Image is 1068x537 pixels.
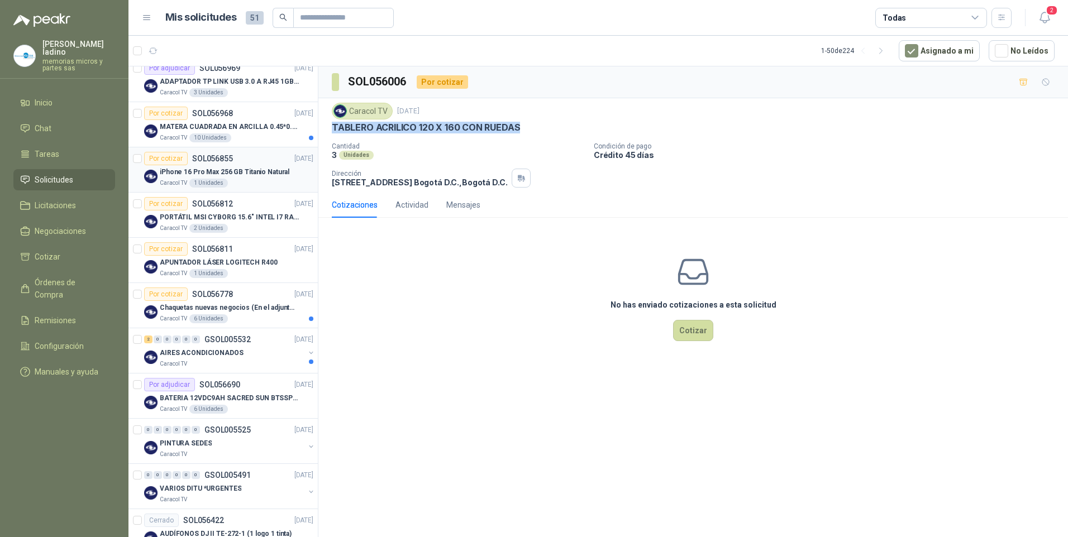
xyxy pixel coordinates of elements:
[163,426,171,434] div: 0
[160,393,299,404] p: BATERIA 12VDC9AH SACRED SUN BTSSP12-9HR
[899,40,980,61] button: Asignado a mi
[182,426,190,434] div: 0
[192,245,233,253] p: SOL056811
[192,471,200,479] div: 0
[144,441,158,454] img: Company Logo
[144,197,188,210] div: Por cotizar
[144,107,188,120] div: Por cotizar
[294,154,313,164] p: [DATE]
[160,438,212,449] p: PINTURA SEDES
[13,272,115,305] a: Órdenes de Compra
[35,366,98,378] span: Manuales y ayuda
[13,195,115,216] a: Licitaciones
[42,40,115,56] p: [PERSON_NAME] ladino
[144,468,316,504] a: 0 0 0 0 0 0 GSOL005491[DATE] Company LogoVARIOS DITU *URGENTESCaracol TV
[189,269,228,278] div: 1 Unidades
[594,142,1064,150] p: Condición de pago
[189,224,228,233] div: 2 Unidades
[14,45,35,66] img: Company Logo
[294,470,313,481] p: [DATE]
[246,11,264,25] span: 51
[673,320,713,341] button: Cotizar
[13,92,115,113] a: Inicio
[128,57,318,102] a: Por adjudicarSOL056969[DATE] Company LogoADAPTADOR TP LINK USB 3.0 A RJ45 1GB WINDOWSCaracol TV3 ...
[128,193,318,238] a: Por cotizarSOL056812[DATE] Company LogoPORTÁTIL MSI CYBORG 15.6" INTEL I7 RAM 32GB - 1 TB / Nvidi...
[154,335,162,343] div: 0
[35,122,51,135] span: Chat
[160,269,187,278] p: Caracol TV
[35,148,59,160] span: Tareas
[13,143,115,165] a: Tareas
[35,276,104,301] span: Órdenes de Compra
[13,13,70,27] img: Logo peakr
[199,64,240,72] p: SOL056969
[192,155,233,162] p: SOL056855
[144,486,158,500] img: Company Logo
[160,359,187,368] p: Caracol TV
[163,335,171,343] div: 0
[144,215,158,228] img: Company Logo
[154,471,162,479] div: 0
[204,426,251,434] p: GSOL005525
[160,88,187,97] p: Caracol TV
[144,333,316,368] a: 2 0 0 0 0 0 GSOL005532[DATE] Company LogoAIRES ACONDICIONADOSCaracol TV
[154,426,162,434] div: 0
[144,260,158,274] img: Company Logo
[417,75,468,89] div: Por cotizar
[163,471,171,479] div: 0
[160,167,289,178] p: iPhone 16 Pro Max 256 GB Titanio Natural
[35,97,53,109] span: Inicio
[144,170,158,183] img: Company Logo
[332,199,378,211] div: Cotizaciones
[144,514,179,527] div: Cerrado
[160,483,241,494] p: VARIOS DITU *URGENTES
[144,335,152,343] div: 2
[173,471,181,479] div: 0
[160,314,187,323] p: Caracol TV
[144,242,188,256] div: Por cotizar
[160,303,299,313] p: Chaquetas nuevas negocios (En el adjunto mas informacion)
[594,150,1064,160] p: Crédito 45 días
[189,88,228,97] div: 3 Unidades
[883,12,906,24] div: Todas
[128,373,318,419] a: Por adjudicarSOL056690[DATE] Company LogoBATERIA 12VDC9AH SACRED SUN BTSSP12-9HRCaracol TV6 Unidades
[144,351,158,364] img: Company Logo
[13,220,115,242] a: Negociaciones
[204,471,251,479] p: GSOL005491
[42,58,115,71] p: memorias micros y partes sas
[35,174,73,186] span: Solicitudes
[294,425,313,435] p: [DATE]
[332,142,585,150] p: Cantidad
[173,426,181,434] div: 0
[192,200,233,208] p: SOL056812
[144,152,188,165] div: Por cotizar
[128,147,318,193] a: Por cotizarSOL056855[DATE] Company LogoiPhone 16 Pro Max 256 GB Titanio NaturalCaracol TV1 Unidades
[294,380,313,390] p: [DATE]
[332,170,507,178] p: Dirección
[294,289,313,300] p: [DATE]
[189,405,228,414] div: 6 Unidades
[13,310,115,331] a: Remisiones
[182,471,190,479] div: 0
[397,106,419,117] p: [DATE]
[144,423,316,459] a: 0 0 0 0 0 0 GSOL005525[DATE] Company LogoPINTURA SEDESCaracol TV
[348,73,408,90] h3: SOL056006
[13,335,115,357] a: Configuración
[173,335,181,343] div: 0
[160,76,299,87] p: ADAPTADOR TP LINK USB 3.0 A RJ45 1GB WINDOWS
[446,199,480,211] div: Mensajes
[294,244,313,255] p: [DATE]
[35,225,86,237] span: Negociaciones
[189,179,228,188] div: 1 Unidades
[144,378,195,391] div: Por adjudicar
[294,515,313,526] p: [DATE]
[611,299,776,311] h3: No has enviado cotizaciones a esta solicitud
[279,13,287,21] span: search
[13,169,115,190] a: Solicitudes
[821,42,890,60] div: 1 - 50 de 224
[395,199,428,211] div: Actividad
[192,290,233,298] p: SOL056778
[332,150,337,160] p: 3
[144,61,195,75] div: Por adjudicar
[13,361,115,382] a: Manuales y ayuda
